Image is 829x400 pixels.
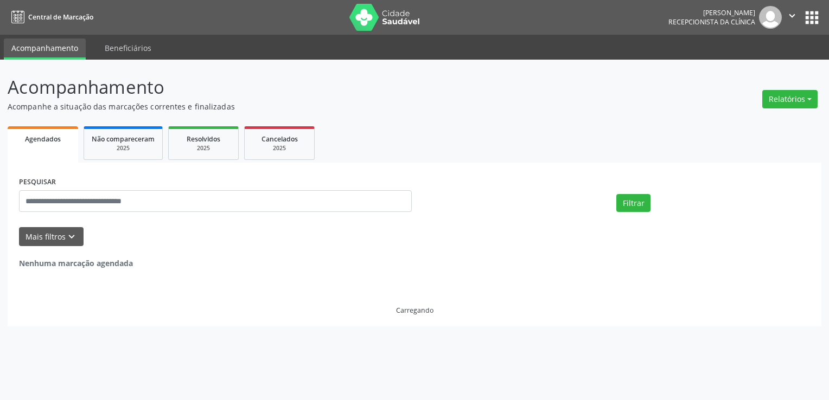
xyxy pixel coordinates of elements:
[252,144,307,152] div: 2025
[92,134,155,144] span: Não compareceram
[8,101,577,112] p: Acompanhe a situação das marcações correntes e finalizadas
[19,227,84,246] button: Mais filtroskeyboard_arrow_down
[19,174,56,191] label: PESQUISAR
[25,134,61,144] span: Agendados
[668,8,755,17] div: [PERSON_NAME]
[786,10,798,22] i: 
[8,74,577,101] p: Acompanhamento
[262,134,298,144] span: Cancelados
[782,6,802,29] button: 
[19,258,133,268] strong: Nenhuma marcação agendada
[66,231,78,243] i: keyboard_arrow_down
[759,6,782,29] img: img
[396,306,433,315] div: Carregando
[4,38,86,60] a: Acompanhamento
[92,144,155,152] div: 2025
[8,8,93,26] a: Central de Marcação
[187,134,220,144] span: Resolvidos
[616,194,651,212] button: Filtrar
[762,90,818,108] button: Relatórios
[802,8,821,27] button: apps
[668,17,755,27] span: Recepcionista da clínica
[176,144,231,152] div: 2025
[97,38,159,57] a: Beneficiários
[28,12,93,22] span: Central de Marcação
